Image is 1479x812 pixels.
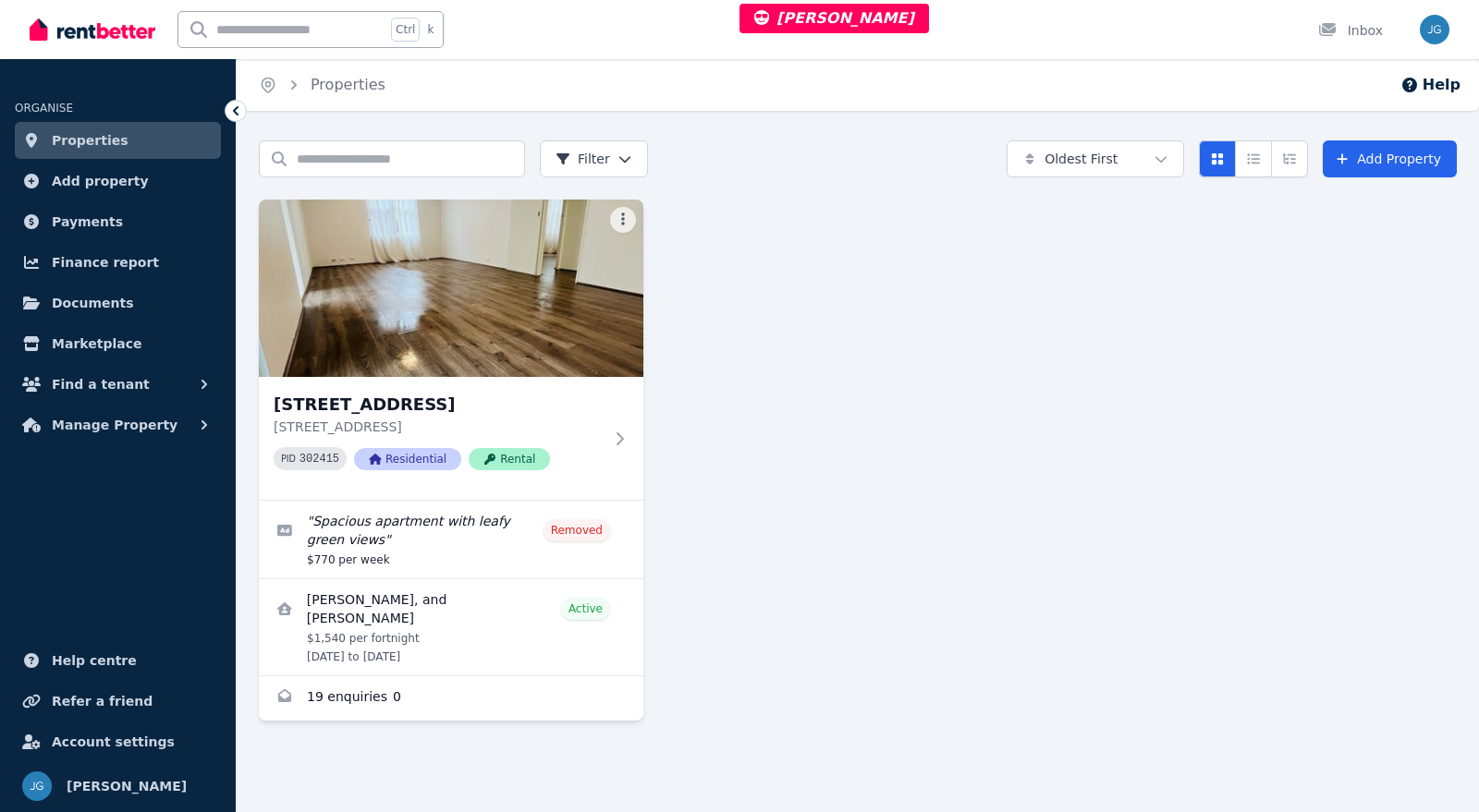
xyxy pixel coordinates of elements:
[52,373,150,395] span: Find a tenant
[15,163,221,200] a: Add property
[15,366,221,403] button: Find a tenant
[52,731,175,753] span: Account settings
[1271,140,1308,177] button: Expanded list view
[391,18,420,42] span: Ctrl
[237,59,408,111] nav: Breadcrumb
[67,775,187,797] span: [PERSON_NAME]
[354,448,461,470] span: Residential
[1400,74,1461,96] button: Help
[52,170,149,192] span: Add property
[1420,15,1449,44] img: Jeremy Goldschmidt
[15,406,221,443] button: Manage Property
[52,129,128,151] span: Properties
[52,414,177,436] span: Manage Property
[52,211,123,233] span: Payments
[469,448,550,470] span: Rental
[30,16,155,43] img: RentBetter
[52,251,159,273] span: Finance report
[281,454,296,464] small: PID
[259,200,643,377] img: 12/115 Alt Street, Ashfield
[15,102,73,115] span: ORGANISE
[15,325,221,362] a: Marketplace
[15,683,221,720] a: Refer a friend
[15,285,221,321] a: Documents
[15,244,221,281] a: Finance report
[15,122,221,159] a: Properties
[15,642,221,679] a: Help centre
[52,649,137,672] span: Help centre
[1199,140,1236,177] button: Card view
[1045,150,1118,168] span: Oldest First
[259,200,643,500] a: 12/115 Alt Street, Ashfield[STREET_ADDRESS][STREET_ADDRESS]PID 302415ResidentialRental
[1323,140,1457,177] a: Add Property
[52,333,141,355] span: Marketplace
[540,140,648,177] button: Filter
[1318,21,1383,40] div: Inbox
[259,676,643,721] a: Enquiries for 12/115 Alt Street, Ashfield
[754,9,914,27] span: [PERSON_NAME]
[52,292,134,314] span: Documents
[311,76,385,93] a: Properties
[427,22,434,37] span: k
[52,690,153,712] span: Refer a friend
[299,453,339,466] code: 302415
[259,579,643,675] a: View details for Zoe A-Khavari, Safiya Kumar, and Yalda Ahmadi
[274,418,603,436] p: [STREET_ADDRESS]
[274,392,603,418] h3: [STREET_ADDRESS]
[610,207,636,233] button: More options
[1199,140,1308,177] div: View options
[15,723,221,760] a: Account settings
[1235,140,1272,177] button: Compact list view
[1007,140,1184,177] button: Oldest First
[556,150,610,168] span: Filter
[22,771,52,801] img: Jeremy Goldschmidt
[15,203,221,240] a: Payments
[259,501,643,578] a: Edit listing: Spacious apartment with leafy green views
